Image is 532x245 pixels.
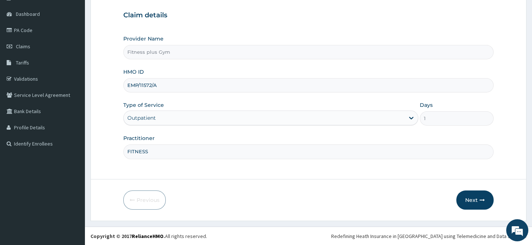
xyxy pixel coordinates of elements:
[123,11,493,20] h3: Claim details
[456,190,494,210] button: Next
[43,75,102,149] span: We're online!
[123,190,166,210] button: Previous
[331,232,526,240] div: Redefining Heath Insurance in [GEOGRAPHIC_DATA] using Telemedicine and Data Science!
[123,68,144,76] label: HMO ID
[38,41,124,51] div: Chat with us now
[90,233,165,239] strong: Copyright © 2017 .
[16,43,30,50] span: Claims
[420,101,433,109] label: Days
[121,4,139,21] div: Minimize live chat window
[123,144,493,159] input: Enter Name
[16,11,40,17] span: Dashboard
[123,35,164,42] label: Provider Name
[123,78,493,92] input: Enter HMO ID
[16,59,29,66] span: Tariffs
[123,101,164,109] label: Type of Service
[123,134,155,142] label: Practitioner
[4,165,141,191] textarea: Type your message and hit 'Enter'
[14,37,30,55] img: d_794563401_company_1708531726252_794563401
[132,233,164,239] a: RelianceHMO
